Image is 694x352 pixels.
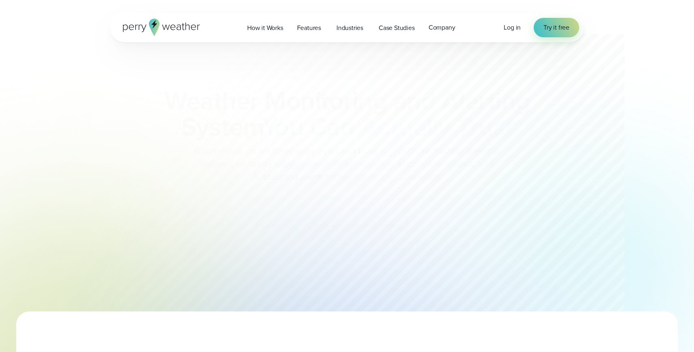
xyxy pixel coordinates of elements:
span: Features [297,23,321,33]
a: Log in [504,23,521,32]
span: Industries [336,23,363,33]
span: Company [429,23,455,32]
span: Case Studies [379,23,415,33]
span: How it Works [247,23,283,33]
a: Case Studies [372,19,422,36]
a: How it Works [240,19,290,36]
span: Try it free [543,23,569,32]
a: Try it free [534,18,579,37]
